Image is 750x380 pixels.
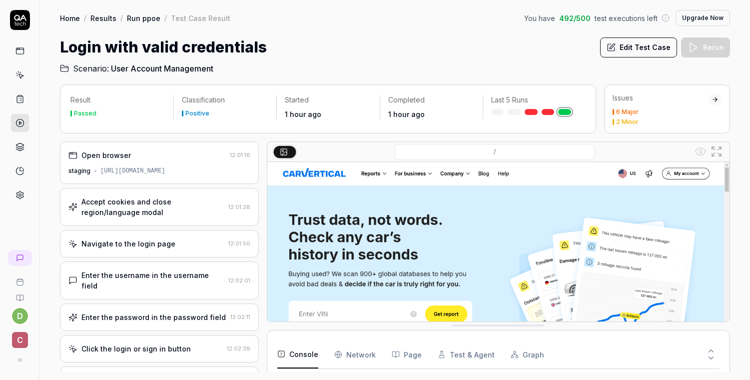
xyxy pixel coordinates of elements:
a: Home [60,13,80,23]
button: d [12,308,28,324]
div: Accept cookies and close region/language modal [81,196,224,217]
button: Network [334,340,376,368]
div: / [164,13,167,23]
p: Last 5 Runs [491,95,578,105]
time: 12:01:28 [228,203,250,210]
time: 12:02:39 [227,345,250,352]
div: staging [68,166,90,175]
button: Open in full screen [709,143,725,159]
div: 6 Major [616,109,639,115]
span: c [12,332,28,348]
a: Results [90,13,116,23]
button: Graph [511,340,544,368]
button: Edit Test Case [600,37,677,57]
button: Console [277,340,318,368]
a: Run ppoe [127,13,160,23]
time: 12:02:01 [228,277,250,284]
p: Started [285,95,371,105]
div: 2 Minor [616,119,639,125]
button: Rerun [681,37,730,57]
p: Result [70,95,165,105]
div: / [84,13,86,23]
span: test executions left [595,13,658,23]
button: Upgrade Now [676,10,730,26]
time: 1 hour ago [388,110,425,118]
div: Test Case Result [171,13,230,23]
div: Navigate to the login page [81,238,175,249]
div: Positive [185,110,209,116]
time: 12:02:11 [230,313,250,320]
button: c [4,324,35,350]
a: New conversation [8,250,32,266]
button: Test & Agent [438,340,495,368]
div: / [120,13,123,23]
div: Enter the password in the password field [81,312,226,322]
time: 1 hour ago [285,110,321,118]
p: Classification [182,95,268,105]
div: Click the login or sign in button [81,343,191,354]
p: Completed [388,95,475,105]
time: 12:01:50 [228,240,250,247]
a: Documentation [4,286,35,302]
button: Page [392,340,422,368]
div: [URL][DOMAIN_NAME] [100,166,165,175]
span: 492 / 500 [559,13,591,23]
span: User Account Management [111,62,213,74]
span: You have [524,13,555,23]
span: Scenario: [71,62,109,74]
a: Book a call with us [4,270,35,286]
div: Issues [613,93,709,103]
button: Show all interative elements [693,143,709,159]
a: Scenario:User Account Management [60,62,213,74]
div: Enter the username in the username field [81,270,224,291]
time: 12:01:16 [230,151,250,158]
div: Open browser [81,150,131,160]
h1: Login with valid credentials [60,36,267,58]
div: Passed [74,110,96,116]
